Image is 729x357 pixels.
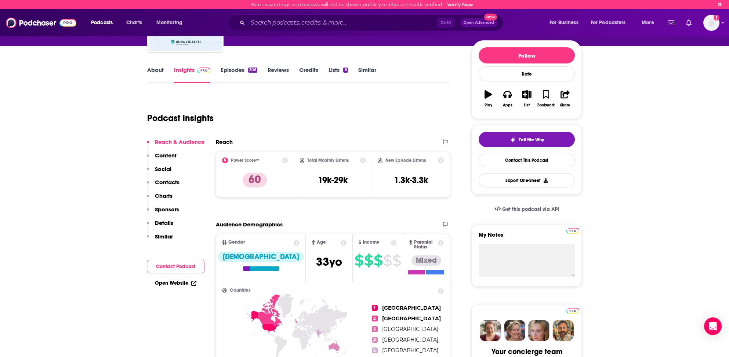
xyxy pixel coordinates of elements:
div: Rate [479,66,575,81]
span: $ [364,255,373,266]
a: Credits [299,66,318,83]
div: List [524,103,530,108]
div: Your new ratings and reviews will not be shown publicly until your email is verified. [251,2,473,7]
button: Contact Podcast [147,260,204,273]
button: open menu [544,17,588,29]
span: [GEOGRAPHIC_DATA] [382,336,438,343]
a: Show notifications dropdown [683,17,694,29]
a: Charts [121,17,146,29]
a: Get this podcast via API [489,200,565,218]
a: Episodes306 [221,66,257,83]
h2: Reach [216,138,233,145]
a: Verify Now [447,2,473,7]
span: 3 [372,326,378,332]
button: Open AdvancedNew [460,18,497,27]
div: Search podcasts, credits, & more... [235,14,511,31]
span: [GEOGRAPHIC_DATA] [382,347,438,354]
img: Barbara Profile [504,320,525,341]
p: Social [155,165,171,172]
p: Content [155,152,177,159]
svg: Email not verified [714,15,719,21]
button: Apps [498,85,517,112]
img: Podchaser Pro [566,308,579,314]
img: User Profile [703,15,719,31]
span: New [484,14,497,21]
span: Countries [230,288,251,293]
button: Export One-Sheet [479,173,575,187]
div: Mixed [411,255,441,266]
button: Similar [147,233,173,247]
p: Similar [155,233,173,240]
span: 1 [372,305,378,311]
span: 5 [372,347,378,353]
span: Podcasts [91,18,113,28]
div: Your concierge team [492,347,562,356]
div: [DEMOGRAPHIC_DATA] [218,252,304,262]
span: $ [355,255,363,266]
h3: 19k-29k [318,175,348,186]
span: 2 [372,316,378,321]
div: Share [560,103,570,108]
span: [GEOGRAPHIC_DATA] [382,326,438,332]
span: $ [374,255,382,266]
p: Charts [155,192,173,199]
span: Open Advanced [464,21,494,25]
a: Open Website [155,280,196,286]
span: 33 yo [316,255,342,269]
button: Reach & Audience [147,138,204,152]
button: Content [147,152,177,165]
span: [GEOGRAPHIC_DATA] [382,315,441,322]
a: Pro website [566,227,579,234]
label: My Notes [479,231,575,244]
span: $ [383,255,392,266]
span: Get this podcast via API [502,206,559,212]
span: More [642,18,654,28]
h3: 1.3k-3.3k [394,175,428,186]
button: open menu [636,17,663,29]
a: Similar [358,66,376,83]
h1: Podcast Insights [147,113,214,124]
button: List [517,85,536,112]
img: Podchaser Pro [197,68,210,73]
a: InsightsPodchaser Pro [174,66,210,83]
a: Show notifications dropdown [665,17,677,29]
div: Apps [503,103,512,108]
a: Pro website [566,307,579,314]
img: Sydney Profile [480,320,501,341]
span: Tell Me Why [519,137,544,143]
button: Follow [479,47,575,63]
span: Parental Status [414,240,437,249]
h2: Audience Demographics [216,221,283,228]
button: open menu [151,17,192,29]
a: About [147,66,164,83]
img: tell me why sparkle [510,137,516,143]
p: Reach & Audience [155,138,204,145]
h2: Total Monthly Listens [307,158,349,163]
button: Play [479,85,498,112]
p: Details [155,219,173,226]
button: Bookmark [536,85,555,112]
input: Search podcasts, credits, & more... [248,17,437,29]
button: Details [147,219,173,233]
span: [GEOGRAPHIC_DATA] [382,305,441,311]
span: Monitoring [156,18,182,28]
button: open menu [586,17,636,29]
span: $ [392,255,401,266]
span: Charts [126,18,142,28]
img: Podchaser Pro [566,228,579,234]
span: Ctrl K [437,18,454,28]
span: Logged in as BretAita [703,15,719,31]
div: Open Intercom Messenger [704,317,722,335]
h2: New Episode Listens [385,158,426,163]
a: Lists6 [329,66,348,83]
button: Charts [147,192,173,206]
span: For Business [550,18,579,28]
button: Sponsors [147,206,179,219]
button: Social [147,165,171,179]
div: Bookmark [537,103,555,108]
span: 4 [372,337,378,343]
span: Age [317,240,326,245]
button: tell me why sparkleTell Me Why [479,132,575,147]
button: Share [556,85,575,112]
span: Gender [228,240,245,245]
